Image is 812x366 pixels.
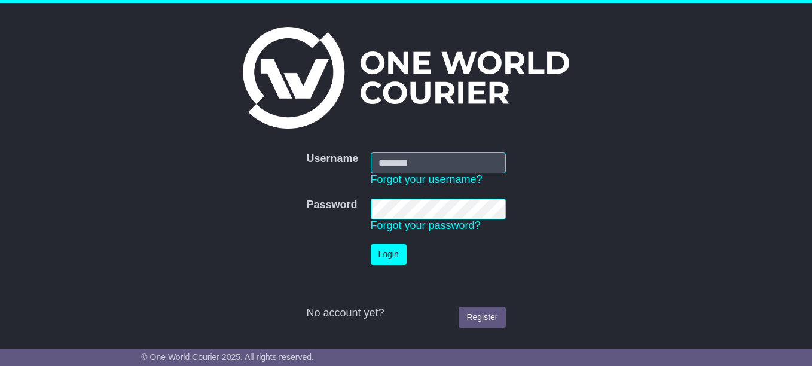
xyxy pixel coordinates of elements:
[243,27,569,129] img: One World
[306,199,357,212] label: Password
[141,352,314,362] span: © One World Courier 2025. All rights reserved.
[306,152,358,166] label: Username
[306,307,505,320] div: No account yet?
[371,219,481,231] a: Forgot your password?
[459,307,505,328] a: Register
[371,244,407,265] button: Login
[371,173,483,185] a: Forgot your username?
